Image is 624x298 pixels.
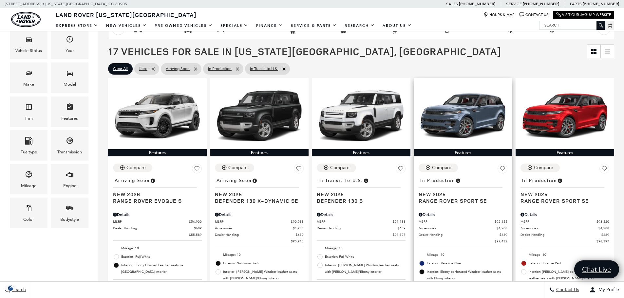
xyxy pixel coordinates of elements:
[398,226,406,231] span: $689
[419,239,507,244] a: $97,432
[317,83,406,149] img: 2025 Land Rover Defender 130 S
[520,83,609,149] img: 2025 Land Rover Range Rover Sport SE
[10,62,47,93] div: MakeMake
[393,219,406,224] span: $91,138
[522,177,557,184] span: In Production
[228,165,248,171] div: Compare
[215,191,299,198] span: New 2025
[497,226,507,231] span: $4,288
[574,260,619,278] a: Chat Live
[419,191,502,198] span: New 2025
[215,251,304,259] li: Mileage: 10
[66,135,74,149] span: Transmission
[294,164,304,176] button: Save Vehicle
[419,176,507,204] a: In ProductionNew 2025Range Rover Sport SE
[23,216,34,223] div: Color
[5,2,127,6] a: [STREET_ADDRESS] • [US_STATE][GEOGRAPHIC_DATA], CO 80905
[21,149,37,156] div: Fueltype
[113,65,128,73] span: Clear All
[3,285,18,291] img: Opt-Out Icon
[587,45,600,58] a: Grid View
[534,165,553,171] div: Compare
[51,96,88,127] div: FeaturesFeatures
[108,149,207,156] div: Features
[252,177,257,184] span: Vehicle is preparing for delivery to the retailer. MSRP will be finalized when the vehicle arrive...
[520,212,609,218] div: Pricing Details - Range Rover Sport SE
[217,177,252,184] span: Arriving Soon
[341,20,379,31] a: Research
[215,219,291,224] span: MSRP
[596,219,609,224] span: $93,420
[11,12,41,27] a: land-rover
[113,244,202,253] li: Mileage: 10
[113,176,202,204] a: Arriving SoonNew 2026Range Rover Evoque S
[23,81,34,88] div: Make
[520,226,598,231] span: Accessories
[495,239,507,244] span: $97,432
[419,232,500,237] span: Dealer Handling
[189,232,202,237] span: $55,589
[556,12,611,17] a: Visit Our Jaguar Website
[506,2,521,6] span: Service
[10,96,47,127] div: TrimTrim
[584,282,624,298] button: Open user profile menu
[113,191,197,198] span: New 2026
[15,47,42,54] div: Vehicle Status
[520,219,609,224] a: MSRP $93,420
[10,130,47,161] div: FueltypeFueltype
[10,198,47,228] div: ColorColor
[150,177,156,184] span: Vehicle is preparing for delivery to the retailer. MSRP will be finalized when the vehicle arrive...
[520,232,609,237] a: Dealer Handling $689
[113,226,194,231] span: Dealer Handling
[317,232,406,237] a: $91,827
[419,251,507,259] li: Mileage: 10
[495,219,507,224] span: $92,455
[419,164,458,172] button: Compare Vehicle
[325,254,406,260] span: Exterior: Fuji White
[25,34,33,47] span: Vehicle
[396,164,406,176] button: Save Vehicle
[419,232,507,237] a: Dealer Handling $689
[599,164,609,176] button: Save Vehicle
[317,191,401,198] span: New 2025
[25,169,33,182] span: Mileage
[64,81,76,88] div: Model
[419,219,507,224] a: MSRP $92,455
[520,191,604,198] span: New 2025
[25,202,33,216] span: Color
[520,239,609,244] a: $98,397
[312,149,410,156] div: Features
[215,232,296,237] span: Dealer Handling
[223,269,304,282] span: Interior: [PERSON_NAME] Windsor leather seats with [PERSON_NAME]/Ebony interior
[208,65,232,73] span: In Production
[61,115,78,122] div: Features
[139,65,147,73] span: false
[596,239,609,244] span: $98,397
[121,262,202,275] span: Interior: Ebony Grained Leather seats w-[GEOGRAPHIC_DATA] interior
[223,260,304,267] span: Exterior: Santorini Black
[393,232,406,237] span: $91,827
[66,169,74,182] span: Engine
[194,226,202,231] span: $689
[210,149,309,156] div: Features
[419,219,495,224] span: MSRP
[291,219,304,224] span: $90,938
[529,260,609,267] span: Exterior: Firenze Red
[555,287,579,293] span: Contact Us
[215,83,304,149] img: 2025 Land Rover Defender 130 X-Dynamic SE
[419,212,507,218] div: Pricing Details - Range Rover Sport SE
[217,20,252,31] a: Specials
[583,1,619,7] a: [PHONE_NUMBER]
[215,212,304,218] div: Pricing Details - Defender 130 X-Dynamic SE
[570,2,582,6] span: Parts
[498,164,507,176] button: Save Vehicle
[539,21,605,29] input: Search
[520,164,560,172] button: Compare Vehicle
[427,269,507,282] span: Interior: Ebony perforated Windsor leather seats with Ebony interior
[189,219,202,224] span: $54,900
[113,226,202,231] a: Dealer Handling $689
[520,12,548,17] a: Contact Us
[66,101,74,115] span: Features
[113,232,202,237] a: $55,589
[60,216,79,223] div: Bodystyle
